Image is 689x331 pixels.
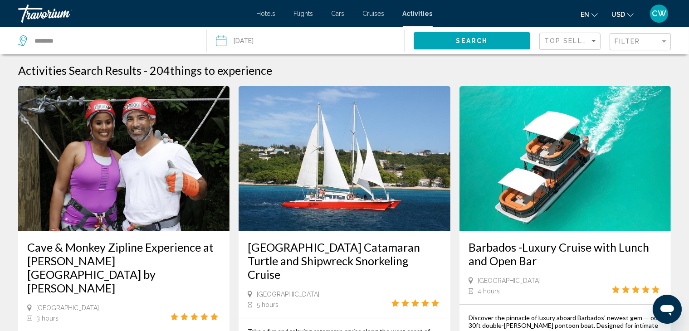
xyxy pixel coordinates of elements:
img: 07.jpg [459,86,671,231]
a: Barbados -Luxury Cruise with Lunch and Open Bar [469,240,662,268]
a: Cruises [363,10,385,17]
span: 3 hours [36,315,59,322]
span: 4 hours [478,287,500,295]
span: Filter [615,38,640,45]
span: things to experience [170,63,272,77]
a: Flights [294,10,313,17]
span: CW [652,9,666,18]
span: [GEOGRAPHIC_DATA] [36,304,99,312]
span: Search [456,38,488,45]
a: Cave & Monkey Zipline Experience at [PERSON_NAME][GEOGRAPHIC_DATA] by [PERSON_NAME] [27,240,220,295]
span: USD [611,11,625,18]
a: Hotels [257,10,276,17]
span: - [144,63,147,77]
button: User Menu [647,4,671,23]
button: Search [414,32,530,49]
span: [GEOGRAPHIC_DATA] [257,291,319,298]
button: Change currency [611,8,634,21]
img: c2.jpg [239,86,450,231]
span: 5 hours [257,301,279,308]
a: Cars [332,10,345,17]
a: [GEOGRAPHIC_DATA] Catamaran Turtle and Shipwreck Snorkeling Cruise [248,240,441,281]
a: Activities [403,10,433,17]
span: [GEOGRAPHIC_DATA] [478,277,540,284]
iframe: Button to launch messaging window [653,295,682,324]
img: 61.jpg [18,86,230,231]
h1: Activities Search Results [18,63,142,77]
mat-select: Sort by [544,38,598,45]
span: Top Sellers [544,37,597,44]
h2: 204 [150,63,272,77]
button: Date: Jan 29, 2026 [216,27,404,54]
button: Filter [610,33,671,51]
a: Travorium [18,5,248,23]
span: en [581,11,589,18]
button: Change language [581,8,598,21]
